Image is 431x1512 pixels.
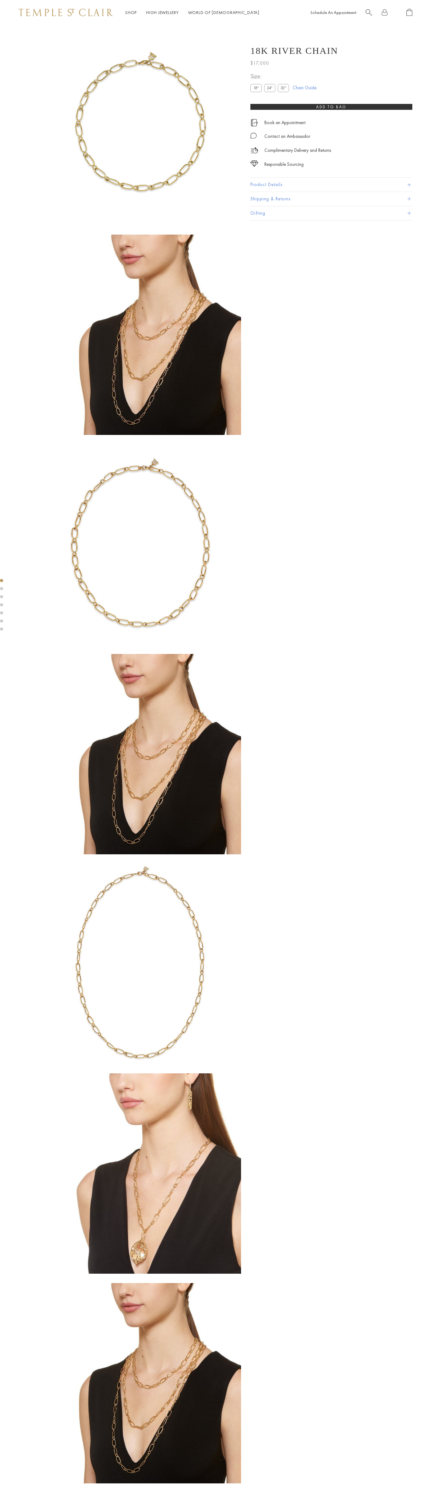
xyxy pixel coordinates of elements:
[310,10,356,15] a: Schedule An Appointment
[125,10,137,15] a: ShopShop
[278,84,289,92] label: 32"
[250,119,258,126] img: icon_appointment.svg
[250,147,258,154] img: icon_delivery.svg
[250,206,412,220] button: Gifting
[188,10,259,15] a: World of [DEMOGRAPHIC_DATA]World of [DEMOGRAPHIC_DATA]
[264,147,331,154] p: Complimentary Delivery and Returns
[40,25,241,225] img: N88891-RIVER18
[40,444,241,645] img: N88891-RIVER24
[250,133,257,139] img: MessageIcon-01_2.svg
[40,1283,241,1483] img: N88891-RIVER32
[406,9,412,16] a: Open Shopping Bag
[146,10,179,15] a: High JewelleryHigh Jewellery
[250,161,258,167] img: icon_sourcing.svg
[264,133,310,140] div: Contact an Ambassador
[250,178,412,192] button: Product Details
[264,84,275,92] label: 24"
[250,104,412,110] button: Add to bag
[366,9,372,16] a: Search
[264,161,304,168] div: Responsible Sourcing
[40,1073,241,1274] img: N88891-RIVER24
[40,235,241,435] img: N88891-RIVER18
[40,654,241,854] img: N88891-RIVER24
[264,119,305,126] a: Book an Appointment
[250,71,291,82] span: Size:
[40,864,241,1064] img: N88891-RIVER32
[250,192,412,206] button: Shipping & Returns
[250,59,269,67] span: $17,000
[250,84,262,92] label: 18"
[293,84,316,91] a: Chain Guide
[316,104,347,110] span: Add to bag
[19,9,113,16] img: Temple St. Clair
[125,9,259,16] nav: Main navigation
[250,45,338,56] h1: 18K River Chain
